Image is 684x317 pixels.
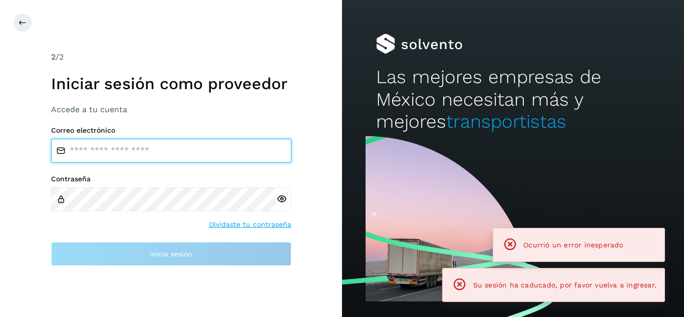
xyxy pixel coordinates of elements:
[51,52,56,62] span: 2
[51,126,291,135] label: Correo electrónico
[51,242,291,266] button: Inicia sesión
[523,241,623,249] span: Ocurrió un error inesperado
[446,111,566,132] span: transportistas
[209,219,291,230] a: Olvidaste tu contraseña
[150,250,192,257] span: Inicia sesión
[473,281,656,289] span: Su sesión ha caducado, por favor vuelva a ingresar.
[51,105,291,114] h3: Accede a tu cuenta
[376,66,649,133] h2: Las mejores empresas de México necesitan más y mejores
[51,175,291,183] label: Contraseña
[51,74,291,93] h1: Iniciar sesión como proveedor
[51,51,291,63] div: /2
